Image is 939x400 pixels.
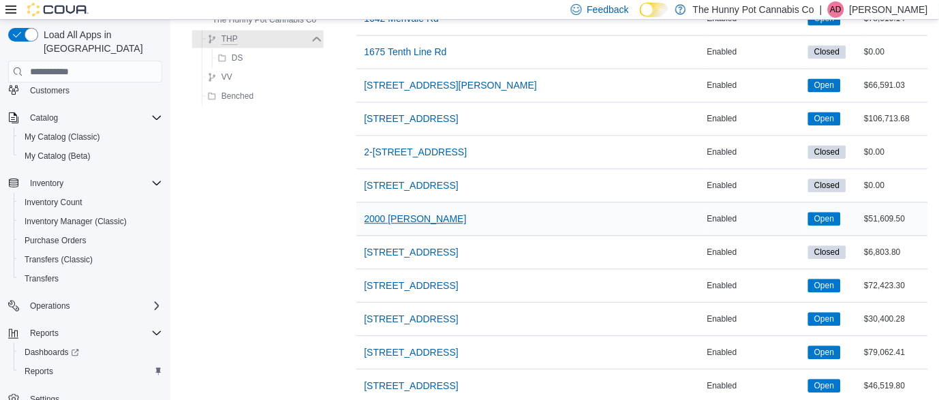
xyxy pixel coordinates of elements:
[705,44,805,60] div: Enabled
[25,235,87,246] span: Purchase Orders
[38,28,162,55] span: Load All Apps in [GEOGRAPHIC_DATA]
[814,112,834,125] span: Open
[19,363,59,380] a: Reports
[3,108,168,127] button: Catalog
[194,12,322,29] button: The Hunny Pot Cannabis Co
[14,231,168,250] button: Purchase Orders
[365,45,447,59] span: 1675 Tenth Line Rd
[365,312,459,326] span: [STREET_ADDRESS]
[359,205,472,232] button: 2000 [PERSON_NAME]
[365,379,459,393] span: [STREET_ADDRESS]
[19,148,96,164] a: My Catalog (Beta)
[359,305,464,333] button: [STREET_ADDRESS]
[862,144,928,160] div: $0.00
[365,112,459,125] span: [STREET_ADDRESS]
[359,339,464,366] button: [STREET_ADDRESS]
[14,147,168,166] button: My Catalog (Beta)
[814,213,834,225] span: Open
[202,70,238,86] button: VV
[862,378,928,394] div: $46,519.80
[359,72,543,99] button: [STREET_ADDRESS][PERSON_NAME]
[25,216,127,227] span: Inventory Manager (Classic)
[25,110,162,126] span: Catalog
[25,298,162,314] span: Operations
[221,34,238,45] span: THP
[27,3,89,16] img: Cova
[202,89,259,105] button: Benched
[14,212,168,231] button: Inventory Manager (Classic)
[705,378,805,394] div: Enabled
[365,78,538,92] span: [STREET_ADDRESS][PERSON_NAME]
[30,328,59,339] span: Reports
[693,1,814,18] p: The Hunny Pot Cannabis Co
[365,212,467,226] span: 2000 [PERSON_NAME]
[3,324,168,343] button: Reports
[640,17,641,18] span: Dark Mode
[359,372,464,399] button: [STREET_ADDRESS]
[30,112,58,123] span: Catalog
[14,250,168,269] button: Transfers (Classic)
[19,344,162,360] span: Dashboards
[25,110,63,126] button: Catalog
[814,279,834,292] span: Open
[25,298,76,314] button: Operations
[820,1,822,18] p: |
[705,77,805,93] div: Enabled
[359,172,464,199] button: [STREET_ADDRESS]
[365,245,459,259] span: [STREET_ADDRESS]
[808,45,846,59] span: Closed
[19,194,88,211] a: Inventory Count
[19,148,162,164] span: My Catalog (Beta)
[808,312,840,326] span: Open
[862,77,928,93] div: $66,591.03
[365,179,459,192] span: [STREET_ADDRESS]
[19,129,106,145] a: My Catalog (Classic)
[3,80,168,100] button: Customers
[365,145,467,159] span: 2-[STREET_ADDRESS]
[19,344,84,360] a: Dashboards
[30,85,70,96] span: Customers
[705,177,805,194] div: Enabled
[19,271,162,287] span: Transfers
[359,239,464,266] button: [STREET_ADDRESS]
[25,273,59,284] span: Transfers
[359,138,473,166] button: 2-[STREET_ADDRESS]
[25,366,53,377] span: Reports
[25,347,79,358] span: Dashboards
[202,31,243,48] button: THP
[862,344,928,360] div: $79,062.41
[862,244,928,260] div: $6,803.80
[705,311,805,327] div: Enabled
[587,3,629,16] span: Feedback
[25,325,64,341] button: Reports
[808,345,840,359] span: Open
[640,3,668,17] input: Dark Mode
[705,344,805,360] div: Enabled
[705,211,805,227] div: Enabled
[19,232,92,249] a: Purchase Orders
[19,213,132,230] a: Inventory Manager (Classic)
[25,197,82,208] span: Inventory Count
[19,129,162,145] span: My Catalog (Classic)
[19,251,162,268] span: Transfers (Classic)
[814,380,834,392] span: Open
[808,145,846,159] span: Closed
[808,78,840,92] span: Open
[814,346,834,358] span: Open
[808,112,840,125] span: Open
[30,301,70,311] span: Operations
[808,212,840,226] span: Open
[814,246,840,258] span: Closed
[3,174,168,193] button: Inventory
[25,132,100,142] span: My Catalog (Classic)
[19,271,64,287] a: Transfers
[808,279,840,292] span: Open
[221,72,232,83] span: VV
[25,82,162,99] span: Customers
[213,15,317,26] span: The Hunny Pot Cannabis Co
[814,313,834,325] span: Open
[25,175,69,191] button: Inventory
[30,178,63,189] span: Inventory
[705,144,805,160] div: Enabled
[365,279,459,292] span: [STREET_ADDRESS]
